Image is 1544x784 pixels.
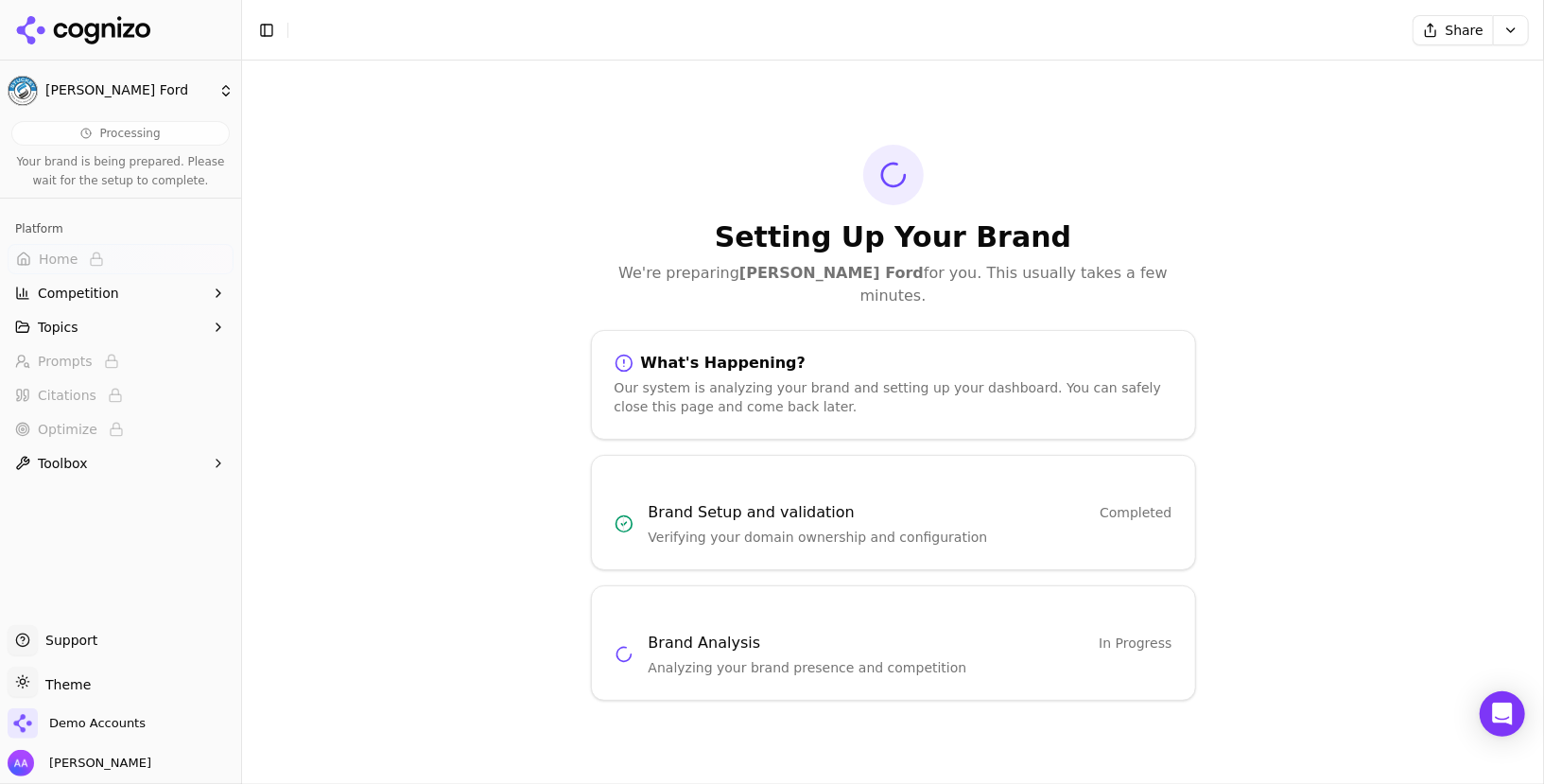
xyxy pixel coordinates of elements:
[8,750,34,776] img: Alp Aysan
[1413,15,1493,45] button: Share
[8,76,38,106] img: Stuckey Ford
[8,708,146,739] button: Open organization switcher
[1099,634,1171,653] span: In Progress
[39,250,78,269] span: Home
[38,631,97,650] span: Support
[649,632,761,654] h3: Brand Analysis
[649,528,1172,547] p: Verifying your domain ownership and configuration
[1100,503,1171,522] span: Completed
[38,318,78,337] span: Topics
[591,262,1196,307] p: We're preparing for you. This usually takes a few minutes.
[8,448,234,479] button: Toolbox
[99,126,160,141] span: Processing
[8,278,234,308] button: Competition
[8,708,38,739] img: Demo Accounts
[38,677,91,692] span: Theme
[591,220,1196,254] h1: Setting Up Your Brand
[38,352,93,371] span: Prompts
[739,264,924,282] strong: [PERSON_NAME] Ford
[38,386,96,405] span: Citations
[615,378,1172,416] div: Our system is analyzing your brand and setting up your dashboard. You can safely close this page ...
[42,755,151,772] span: [PERSON_NAME]
[38,284,119,303] span: Competition
[649,501,855,524] h3: Brand Setup and validation
[8,214,234,244] div: Platform
[11,153,230,190] p: Your brand is being prepared. Please wait for the setup to complete.
[615,354,1172,373] div: What's Happening?
[8,750,151,776] button: Open user button
[649,658,1172,677] p: Analyzing your brand presence and competition
[49,715,146,732] span: Demo Accounts
[38,454,88,473] span: Toolbox
[38,420,97,439] span: Optimize
[45,82,211,99] span: [PERSON_NAME] Ford
[8,312,234,342] button: Topics
[1480,691,1525,737] div: Open Intercom Messenger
